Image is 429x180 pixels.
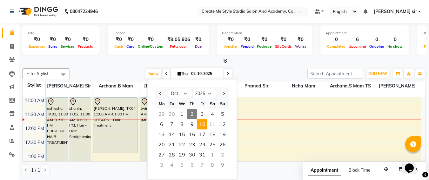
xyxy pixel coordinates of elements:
div: Sunday, November 2, 2025 [218,150,228,160]
div: ₹0 [239,36,255,43]
span: 1 / 1 [31,167,40,174]
span: 25 [207,140,218,150]
span: 1 [177,109,187,119]
input: 2025-10-02 [189,69,221,79]
span: Due [193,44,203,49]
div: Monday, October 13, 2025 [157,129,167,140]
div: [PERSON_NAME], TK04, 11:00 AM-01:00 PM, KREATIN - Hair Treatment [93,98,137,153]
div: ₹0 [222,36,239,43]
div: ₹0 [76,36,95,43]
span: Completed [325,44,347,49]
div: Th [187,99,197,109]
span: ADD NEW [368,71,387,76]
div: 0 [386,36,404,43]
div: ₹9,05,806 [165,36,193,43]
div: Thursday, October 16, 2025 [187,129,197,140]
span: Thu [176,71,189,76]
iframe: chat widget [402,155,423,174]
span: Services [59,44,76,49]
b: 08047224946 [70,3,98,20]
div: ₹0 [59,36,76,43]
div: Saturday, October 18, 2025 [207,129,218,140]
div: ashlesha, TK03, 11:00 AM-01:30 PM, PREMIUM HAIR TREATMENT [47,98,69,167]
span: 12 [218,119,228,129]
div: Tu [167,99,177,109]
span: 5 [218,109,228,119]
button: Previous month [158,88,163,99]
div: Su [218,99,228,109]
span: 11 [207,119,218,129]
div: Friday, October 31, 2025 [197,150,207,160]
span: 9 [187,119,197,129]
span: 20 [157,140,167,150]
div: Saturday, November 8, 2025 [207,160,218,170]
div: Finance [113,31,204,36]
input: Search Appointment [307,69,363,79]
div: 12:30 PM [24,139,45,146]
span: Online/Custom [136,44,165,49]
div: Total [27,31,95,36]
div: Monday, November 3, 2025 [157,160,167,170]
select: Select month [168,89,192,98]
select: Select year [192,89,216,98]
div: Sunday, October 12, 2025 [218,119,228,129]
span: Pramod sir [233,82,280,90]
div: Wednesday, October 15, 2025 [177,129,187,140]
div: Friday, October 3, 2025 [197,109,207,119]
span: Card [125,44,136,49]
span: 14 [167,129,177,140]
div: Wednesday, October 29, 2025 [177,150,187,160]
span: Expenses [27,44,47,49]
div: Friday, November 7, 2025 [197,160,207,170]
span: No show [386,44,404,49]
div: Tuesday, October 21, 2025 [167,140,177,150]
span: 21 [167,140,177,150]
div: Friday, October 24, 2025 [197,140,207,150]
span: 7 [167,119,177,129]
span: 27 [157,150,167,160]
div: ₹0 [293,36,307,43]
div: Wednesday, October 22, 2025 [177,140,187,150]
span: Today [145,69,161,79]
div: Monday, September 29, 2025 [157,109,167,119]
div: Monday, October 20, 2025 [157,140,167,150]
div: Redemption [222,31,307,36]
div: 0 [325,36,347,43]
div: Friday, October 10, 2025 [197,119,207,129]
div: Saturday, October 11, 2025 [207,119,218,129]
div: Thursday, October 9, 2025 [187,119,197,129]
span: 3 [197,109,207,119]
span: Package [255,44,273,49]
div: Saturday, October 4, 2025 [207,109,218,119]
span: Petty cash [168,44,189,49]
div: Wednesday, October 1, 2025 [177,109,187,119]
div: Saturday, October 25, 2025 [207,140,218,150]
div: 1:00 PM [26,153,45,160]
span: Sales [47,44,59,49]
div: Thursday, October 30, 2025 [187,150,197,160]
span: Prepaid [239,44,255,49]
span: 10 [197,119,207,129]
button: Next month [221,88,226,99]
span: 23 [187,140,197,150]
div: Stylist [23,82,45,89]
span: 30 [187,150,197,160]
div: Thursday, November 6, 2025 [187,160,197,170]
span: 4 [207,109,218,119]
span: Neha mam [280,82,327,90]
div: 11:30 AM [23,111,45,118]
span: [PERSON_NAME] sir [374,8,417,15]
div: We [177,99,187,109]
div: 0 [368,36,386,43]
div: ₹0 [125,36,136,43]
span: Wallet [293,44,307,49]
span: Appointment [308,165,341,176]
div: ₹0 [193,36,204,43]
div: Tuesday, October 7, 2025 [167,119,177,129]
span: Archana.B mam [92,82,139,90]
span: Gift Cards [273,44,293,49]
div: Sunday, October 5, 2025 [218,109,228,119]
span: 13 [157,129,167,140]
div: 6 [347,36,368,43]
div: Mo [157,99,167,109]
